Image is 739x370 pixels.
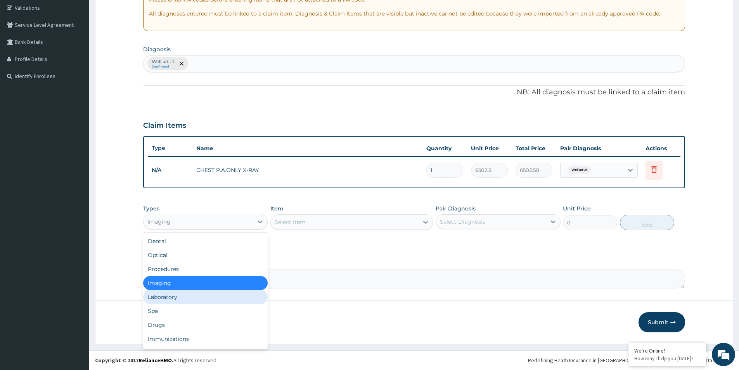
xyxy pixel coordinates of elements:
[143,234,268,248] div: Dental
[143,346,268,360] div: Others
[192,162,422,178] td: CHEST P.A.ONLY X-RAY
[639,312,685,332] button: Submit
[634,347,700,354] div: We're Online!
[143,248,268,262] div: Optical
[152,65,175,69] small: Confirmed
[148,141,192,155] th: Type
[148,163,192,177] td: N/A
[14,39,31,58] img: d_794563401_company_1708531726252_794563401
[275,218,306,226] div: Select Item
[95,357,173,364] strong: Copyright © 2017 .
[143,87,685,97] p: NB: All diagnosis must be linked to a claim item
[89,350,739,370] footer: All rights reserved.
[634,355,700,362] p: How may I help you today?
[143,318,268,332] div: Drugs
[143,258,685,265] label: Comment
[556,141,642,156] th: Pair Diagnosis
[528,356,733,364] div: Redefining Heath Insurance in [GEOGRAPHIC_DATA] using Telemedicine and Data Science!
[192,141,422,156] th: Name
[143,290,268,304] div: Laboratory
[127,4,146,23] div: Minimize live chat window
[45,98,107,176] span: We're online!
[563,205,591,212] label: Unit Price
[138,357,172,364] a: RelianceHMO
[436,205,476,212] label: Pair Diagnosis
[143,332,268,346] div: Immunizations
[568,166,591,174] span: Well adult
[620,215,674,230] button: Add
[149,10,679,17] p: All diagnoses entered must be linked to a claim item. Diagnosis & Claim Items that are visible bu...
[143,304,268,318] div: Spa
[440,218,485,226] div: Select Diagnosis
[270,205,284,212] label: Item
[4,212,148,239] textarea: Type your message and hit 'Enter'
[40,43,130,54] div: Chat with us now
[143,262,268,276] div: Procedures
[143,205,159,212] label: Types
[422,141,467,156] th: Quantity
[143,122,186,130] h3: Claim Items
[642,141,680,156] th: Actions
[147,218,171,226] div: Imaging
[143,276,268,290] div: Imaging
[467,141,512,156] th: Unit Price
[143,45,171,53] label: Diagnosis
[152,59,175,65] p: Well adult
[178,60,185,67] span: remove selection option
[512,141,556,156] th: Total Price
